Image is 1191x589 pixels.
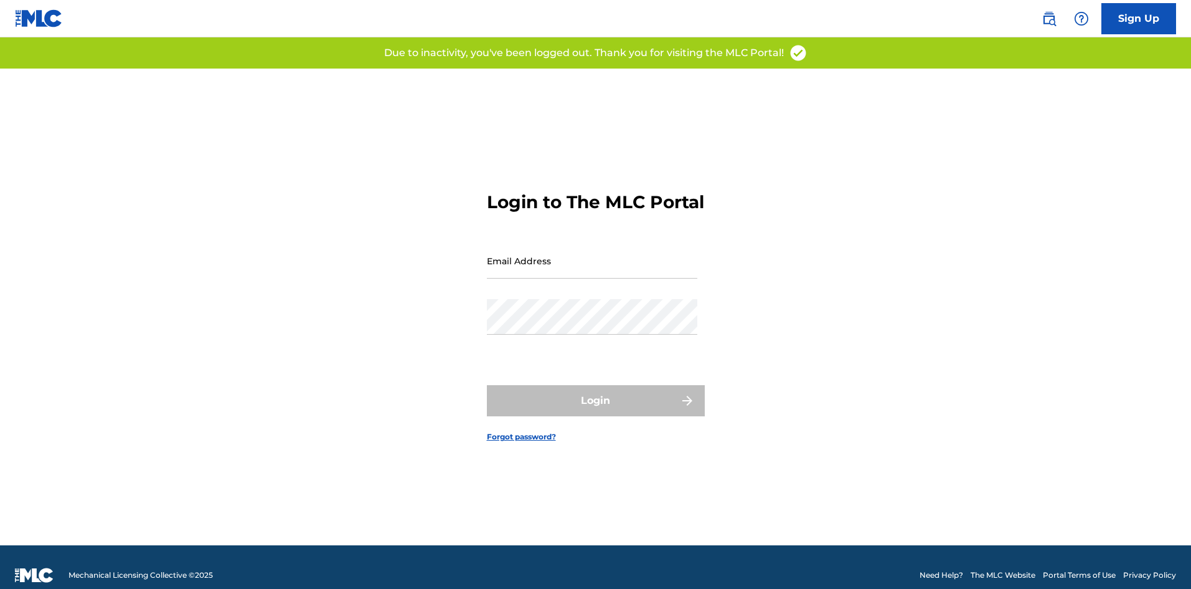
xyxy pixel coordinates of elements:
a: Privacy Policy [1123,570,1176,581]
img: search [1042,11,1057,26]
img: logo [15,568,54,583]
h3: Login to The MLC Portal [487,191,704,213]
div: Help [1069,6,1094,31]
a: Sign Up [1101,3,1176,34]
p: Due to inactivity, you've been logged out. Thank you for visiting the MLC Portal! [384,45,784,60]
img: access [789,44,807,62]
img: help [1074,11,1089,26]
a: The MLC Website [971,570,1035,581]
a: Portal Terms of Use [1043,570,1116,581]
a: Public Search [1037,6,1062,31]
img: MLC Logo [15,9,63,27]
span: Mechanical Licensing Collective © 2025 [68,570,213,581]
a: Need Help? [920,570,963,581]
a: Forgot password? [487,431,556,443]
